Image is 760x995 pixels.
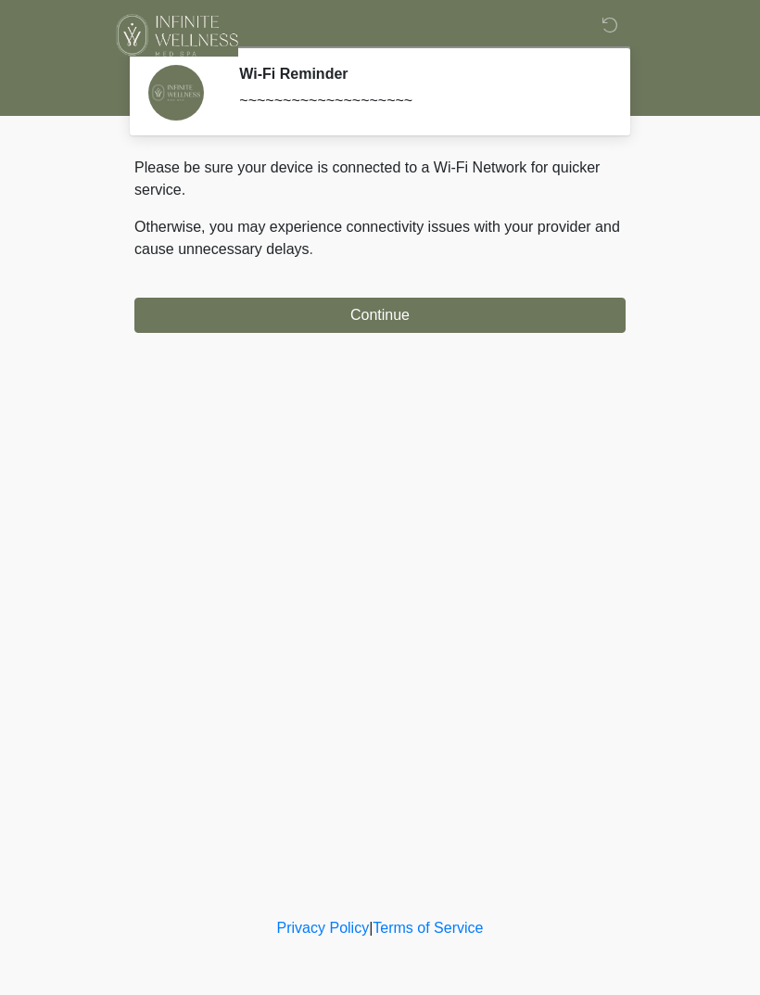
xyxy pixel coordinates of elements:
img: Agent Avatar [148,65,204,121]
p: Please be sure your device is connected to a Wi-Fi Network for quicker service. [134,157,626,201]
img: Infinite Wellness Med Spa Logo [116,14,238,57]
a: Privacy Policy [277,920,370,936]
a: Terms of Service [373,920,483,936]
button: Continue [134,298,626,333]
h2: Wi-Fi Reminder [239,65,598,83]
div: ~~~~~~~~~~~~~~~~~~~~ [239,90,598,112]
p: Otherwise, you may experience connectivity issues with your provider and cause unnecessary delays [134,216,626,261]
a: | [369,920,373,936]
span: . [310,241,313,257]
